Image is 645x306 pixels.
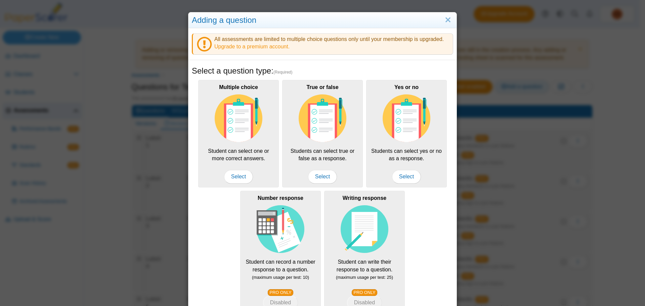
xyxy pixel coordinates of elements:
span: Select [392,170,421,183]
img: item-type-multiple-choice.svg [383,94,430,142]
img: item-type-writing-response.svg [341,205,388,253]
a: Upgrade to a premium account. [214,44,290,49]
img: item-type-number-response.svg [257,205,304,253]
span: Select [308,170,337,183]
b: Multiple choice [219,84,258,90]
small: (maximum usage per test: 10) [252,275,309,280]
a: PRO ONLY [268,289,293,296]
h5: Select a question type: [192,65,453,77]
b: Yes or no [394,84,419,90]
div: Students can select true or false as a response. [282,80,363,187]
span: (Required) [273,70,293,75]
span: Select [224,170,253,183]
img: item-type-multiple-choice.svg [299,94,346,142]
div: Adding a question [188,12,457,28]
img: item-type-multiple-choice.svg [215,94,262,142]
b: Writing response [343,195,386,201]
div: Students can select yes or no as a response. [366,80,447,187]
div: All assessments are limited to multiple choice questions only until your membership is upgraded. [192,33,453,55]
span: Disabled [354,300,375,305]
b: Number response [258,195,303,201]
a: Close [443,14,453,26]
div: Student can select one or more correct answers. [198,80,279,187]
span: Disabled [270,300,291,305]
b: True or false [306,84,338,90]
small: (maximum usage per test: 25) [336,275,393,280]
a: PRO ONLY [352,289,377,296]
